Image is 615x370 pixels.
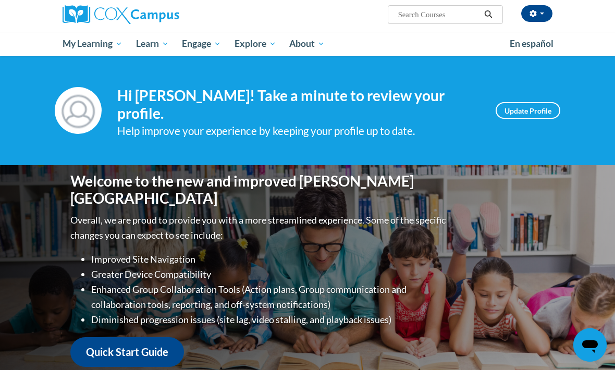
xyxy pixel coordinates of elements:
[496,102,560,119] a: Update Profile
[521,5,552,22] button: Account Settings
[481,8,496,21] button: Search
[91,282,448,312] li: Enhanced Group Collaboration Tools (Action plans, Group communication and collaboration tools, re...
[56,32,129,56] a: My Learning
[117,87,480,122] h4: Hi [PERSON_NAME]! Take a minute to review your profile.
[397,8,481,21] input: Search Courses
[129,32,176,56] a: Learn
[63,5,179,24] img: Cox Campus
[70,213,448,243] p: Overall, we are proud to provide you with a more streamlined experience. Some of the specific cha...
[91,252,448,267] li: Improved Site Navigation
[63,38,122,50] span: My Learning
[228,32,283,56] a: Explore
[175,32,228,56] a: Engage
[70,172,448,207] h1: Welcome to the new and improved [PERSON_NAME][GEOGRAPHIC_DATA]
[235,38,276,50] span: Explore
[136,38,169,50] span: Learn
[573,328,607,362] iframe: Button to launch messaging window
[510,38,554,49] span: En español
[117,122,480,140] div: Help improve your experience by keeping your profile up to date.
[55,87,102,134] img: Profile Image
[91,267,448,282] li: Greater Device Compatibility
[283,32,332,56] a: About
[91,312,448,327] li: Diminished progression issues (site lag, video stalling, and playback issues)
[63,5,215,24] a: Cox Campus
[70,337,184,367] a: Quick Start Guide
[182,38,221,50] span: Engage
[55,32,560,56] div: Main menu
[503,33,560,55] a: En español
[289,38,325,50] span: About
